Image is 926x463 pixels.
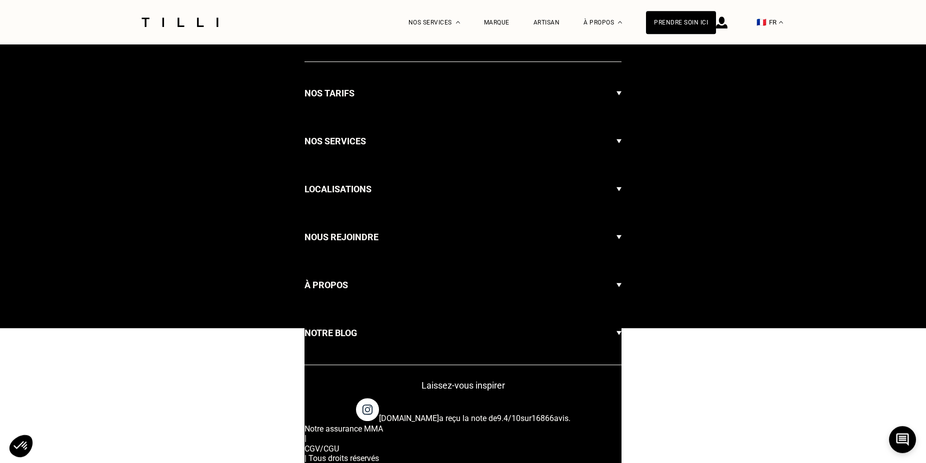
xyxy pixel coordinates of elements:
[304,424,383,434] span: Notre assurance MMA
[304,423,621,434] a: Notre assurance MMA
[616,77,621,110] img: Flèche menu déroulant
[756,17,766,27] span: 🇫🇷
[304,380,621,391] p: Laissez-vous inspirer
[779,21,783,23] img: menu déroulant
[618,21,622,23] img: Menu déroulant à propos
[304,434,621,443] span: |
[616,125,621,158] img: Flèche menu déroulant
[304,182,371,197] h3: Localisations
[531,414,554,423] span: 16866
[716,16,727,28] img: icône connexion
[304,444,339,454] span: CGV/CGU
[533,19,560,26] a: Artisan
[616,173,621,206] img: Flèche menu déroulant
[616,269,621,302] img: Flèche menu déroulant
[616,221,621,254] img: Flèche menu déroulant
[304,443,621,454] a: CGV/CGU
[356,398,379,421] img: page instagram de Tilli une retoucherie à domicile
[304,230,378,245] h3: Nous rejoindre
[497,414,508,423] span: 9.4
[646,11,716,34] a: Prendre soin ici
[456,21,460,23] img: Menu déroulant
[511,414,520,423] span: 10
[304,454,621,463] span: | Tous droits réservés
[304,278,348,293] h3: À propos
[616,317,621,350] img: Flèche menu déroulant
[379,414,570,423] span: a reçu la note de sur avis.
[379,414,439,423] span: [DOMAIN_NAME]
[304,86,354,101] h3: Nos tarifs
[304,326,357,341] h3: Notre blog
[497,414,520,423] span: /
[138,17,222,27] img: Logo du service de couturière Tilli
[304,134,366,149] h3: Nos services
[484,19,509,26] a: Marque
